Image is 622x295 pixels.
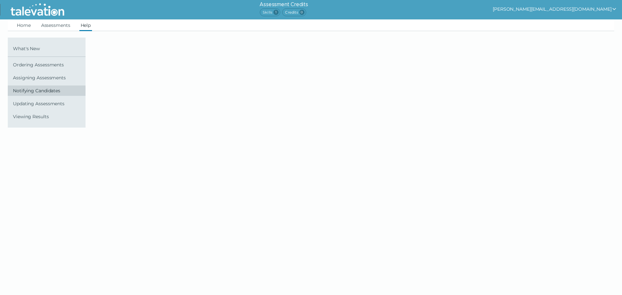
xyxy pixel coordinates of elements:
a: Assessments [40,19,72,31]
span: Credits [282,8,306,16]
h6: Assessment Credits [259,1,308,8]
span: Assigning Assessments [13,75,83,80]
span: Updating Assessments [13,101,83,106]
button: show user actions [493,5,617,13]
a: Home [16,19,32,31]
span: Notifying Candidates [13,88,83,93]
span: What's New [13,46,83,51]
span: Skills [260,8,280,16]
span: 1 [273,10,279,15]
span: Ordering Assessments [13,62,83,67]
a: Help [79,19,92,31]
span: Viewing Results [13,114,83,119]
img: Talevation_Logo_Transparent_white.png [8,2,67,18]
span: 0 [299,10,305,15]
